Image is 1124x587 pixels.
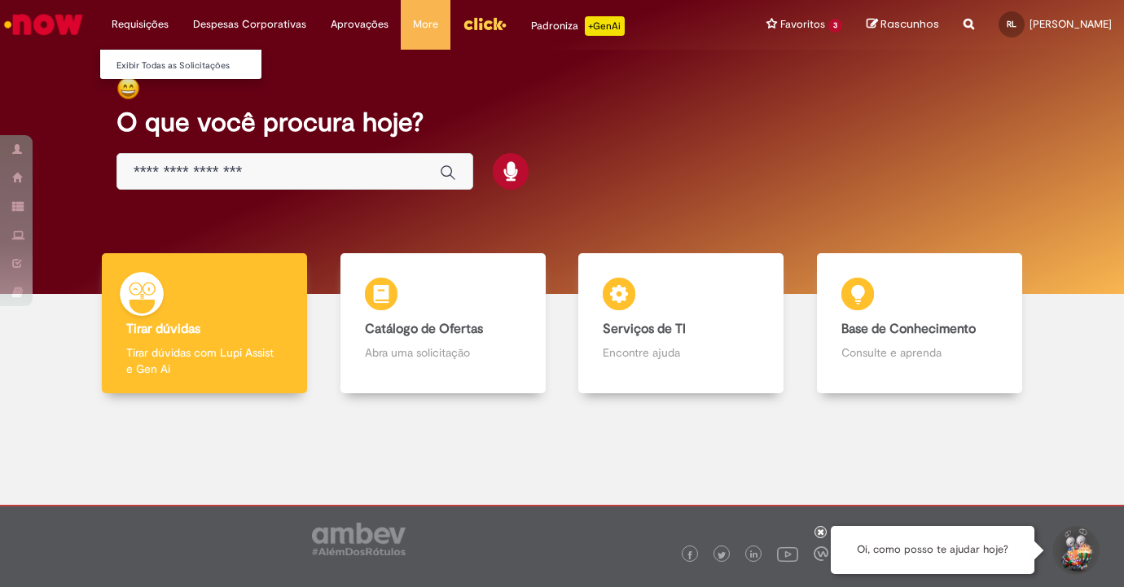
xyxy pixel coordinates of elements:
[880,16,939,32] span: Rascunhos
[841,344,998,361] p: Consulte e aprenda
[562,253,801,394] a: Serviços de TI Encontre ajuda
[413,16,438,33] span: More
[100,57,279,75] a: Exibir Todas as Solicitações
[603,344,759,361] p: Encontre ajuda
[463,11,507,36] img: click_logo_yellow_360x200.png
[780,16,825,33] span: Favoritos
[777,543,798,564] img: logo_footer_youtube.png
[1007,19,1016,29] span: RL
[718,551,726,559] img: logo_footer_twitter.png
[867,17,939,33] a: Rascunhos
[365,321,483,337] b: Catálogo de Ofertas
[116,108,1008,137] h2: O que você procura hoje?
[1051,526,1100,575] button: Iniciar Conversa de Suporte
[126,321,200,337] b: Tirar dúvidas
[116,77,140,100] img: happy-face.png
[814,546,828,561] img: logo_footer_workplace.png
[531,16,625,36] div: Padroniza
[126,344,283,377] p: Tirar dúvidas com Lupi Assist e Gen Ai
[193,16,306,33] span: Despesas Corporativas
[365,344,521,361] p: Abra uma solicitação
[603,321,686,337] b: Serviços de TI
[585,16,625,36] p: +GenAi
[1030,17,1112,31] span: [PERSON_NAME]
[750,550,758,560] img: logo_footer_linkedin.png
[686,551,694,559] img: logo_footer_facebook.png
[86,253,324,394] a: Tirar dúvidas Tirar dúvidas com Lupi Assist e Gen Ai
[99,49,262,80] ul: Requisições
[312,523,406,555] img: logo_footer_ambev_rotulo_gray.png
[828,19,842,33] span: 3
[324,253,563,394] a: Catálogo de Ofertas Abra uma solicitação
[801,253,1039,394] a: Base de Conhecimento Consulte e aprenda
[2,8,86,41] img: ServiceNow
[331,16,389,33] span: Aprovações
[112,16,169,33] span: Requisições
[831,526,1034,574] div: Oi, como posso te ajudar hoje?
[841,321,976,337] b: Base de Conhecimento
